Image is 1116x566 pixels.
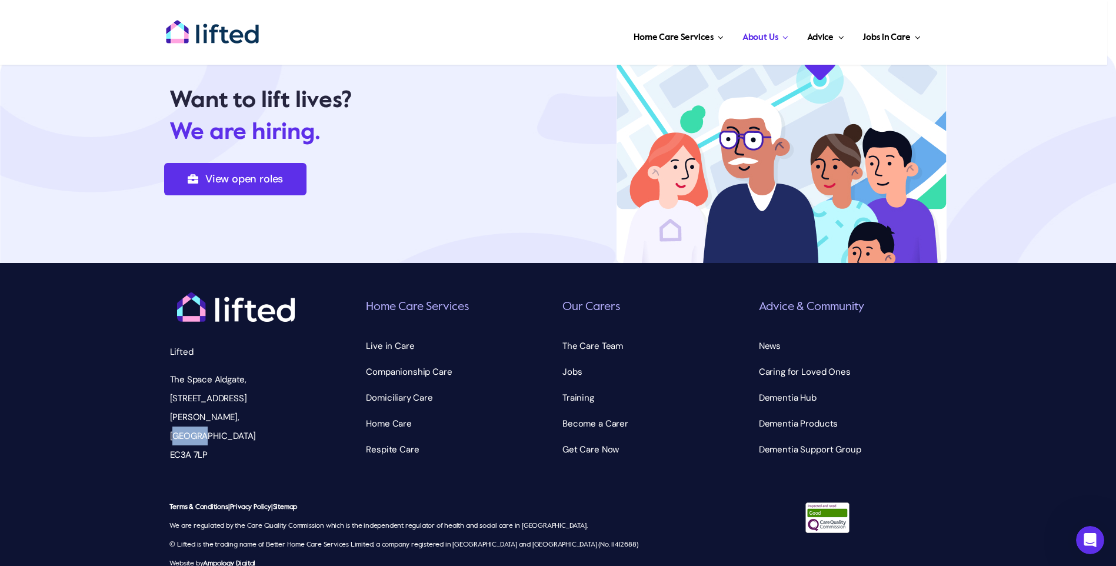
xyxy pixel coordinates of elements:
a: Respite Care [366,440,554,459]
img: logo-white [177,292,295,322]
p: Lifted [170,342,302,361]
span: Dementia Products [759,414,838,433]
span: Jobs in Care [862,28,910,47]
a: Training [562,388,750,407]
a: Companionship Care [366,362,554,381]
h6: Our Carers [562,299,750,315]
a: Advice [804,18,847,53]
a: Caring for Loved Ones [759,362,947,381]
span: Become a Carer [562,414,628,433]
span: Get Care Now [562,440,619,459]
a: The Care Team [562,337,750,355]
span: Companionship Care [366,362,452,381]
span: Training [562,388,594,407]
a: Live in Care [366,337,554,355]
a: Home Care Services [630,18,727,53]
span: Respite Care [366,440,419,459]
nav: Main Menu [297,18,924,53]
a: Privacy Policy [230,504,271,511]
a: Dementia Support Group [759,440,947,459]
nav: Our Carers [562,337,750,459]
span: Dementia Support Group [759,440,861,459]
a: Home Care [366,414,554,433]
a: Domiciliary Care [366,388,554,407]
span: Advice [807,28,834,47]
nav: Home Care Services [366,337,554,459]
a: News [759,337,947,355]
span: Dementia Hub [759,388,817,407]
p: Want to lift lives? [169,85,461,148]
span: Home Care [366,414,412,433]
span: Jobs [562,362,582,381]
iframe: Intercom live chat [1076,526,1104,554]
h6: Advice & Community [759,299,947,315]
a: Jobs in Care [859,18,924,53]
span: News [759,337,781,355]
a: Jobs [562,362,750,381]
span: Live in Care [366,337,414,355]
span: The Care Team [562,337,623,355]
img: About us page [617,33,947,263]
a: Terms & Conditions [169,504,228,511]
a: Dementia Products [759,414,947,433]
p: The Space Aldgate, [STREET_ADDRESS][PERSON_NAME], [GEOGRAPHIC_DATA] EC3A 7LP [170,370,302,464]
a: CQC [805,502,850,514]
strong: | | [169,504,297,511]
a: Get Care Now [562,440,750,459]
nav: Advice & Community [759,337,947,459]
h6: Home Care Services [366,299,554,315]
span: We are hiring. [169,121,320,144]
a: View open roles [164,163,307,195]
span: About Us [742,28,778,47]
a: lifted-logo [165,19,259,31]
a: Become a Carer [562,414,750,433]
a: Sitemap [273,504,298,511]
span: Domiciliary Care [366,388,433,407]
span: View open roles [205,173,283,185]
a: Dementia Hub [759,388,947,407]
span: Caring for Loved Ones [759,362,851,381]
span: Home Care Services [634,28,713,47]
a: About Us [739,18,792,53]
